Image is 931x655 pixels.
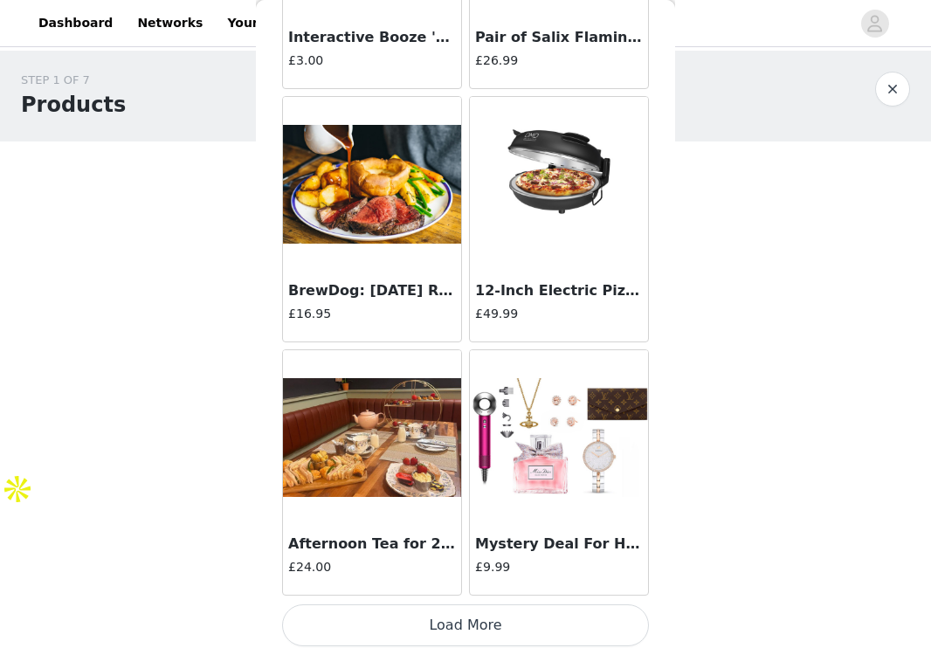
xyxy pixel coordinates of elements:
h3: BrewDog: [DATE] Roast & Beer/Wine ([DATE]) [288,280,456,301]
a: Networks [127,3,213,43]
div: STEP 1 OF 7 [21,72,126,89]
img: 12-Inch Electric Pizza Oven (1 Oct) [470,125,648,245]
h4: £26.99 [475,52,643,70]
button: Load More [282,604,649,646]
h4: £16.95 [288,305,456,323]
h3: Interactive Booze 'n' Brains Drinking Game ([DATE]) [288,27,456,48]
div: avatar [866,10,883,38]
a: Dashboard [28,3,123,43]
h3: Afternoon Tea for 2, [GEOGRAPHIC_DATA] ([DATE]) [288,534,456,555]
h4: £49.99 [475,305,643,323]
h3: Mystery Deal For Him or Her ([DATE]) [475,534,643,555]
h4: £3.00 [288,52,456,70]
a: Your Links [217,3,309,43]
h1: Products [21,89,126,121]
img: Afternoon Tea for 2, Leicester (1 Oct) [283,378,461,498]
h3: Pair of Salix Flamingo Trees �29.99 ([DATE]) [475,27,643,48]
img: Mystery Deal For Him or Her (1 Oct) [470,378,648,498]
h4: £24.00 [288,558,456,576]
h4: £9.99 [475,558,643,576]
h3: 12-Inch Electric Pizza Oven ([DATE]) [475,280,643,301]
img: BrewDog: Sunday Roast & Beer/Wine (1 Oct) [283,125,461,245]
